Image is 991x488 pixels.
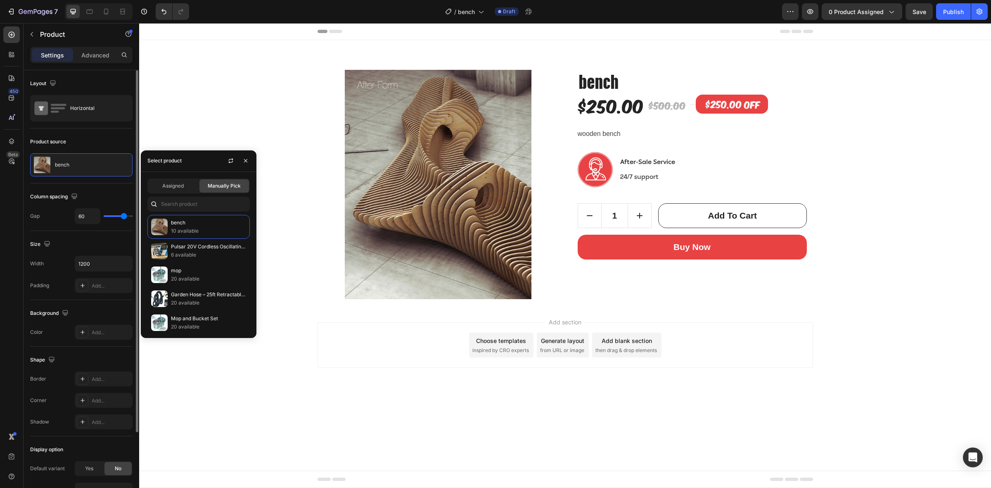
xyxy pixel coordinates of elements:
p: bench [55,162,69,168]
p: Advanced [81,51,109,60]
button: 7 [3,3,62,20]
img: collections [151,314,168,331]
button: Save [906,3,933,20]
img: collections [151,243,168,259]
span: Yes [85,465,93,472]
p: Product [40,29,110,39]
div: Buy Now [534,217,571,231]
span: then drag & drop elements [456,324,518,331]
div: Column spacing [30,191,79,202]
div: Undo/Redo [156,3,189,20]
input: Search in Settings & Advanced [147,197,250,212]
input: quantity [462,181,489,205]
div: Beta [6,151,20,158]
span: Draft [503,8,515,15]
p: 20 available [171,299,246,307]
p: 6 available [171,251,246,259]
div: Color [30,329,43,336]
span: Manually Pick [208,182,241,190]
p: 10 available [171,227,246,235]
img: collections [151,290,168,307]
div: Horizontal [70,99,121,118]
div: Publish [943,7,964,16]
div: Add... [92,329,130,336]
span: Assigned [162,182,184,190]
button: Publish [936,3,971,20]
button: 0 product assigned [822,3,902,20]
div: $250.00 [566,73,604,88]
p: Garden Hose – 25ft Retractable Leakproof Hose with 8-Function Spray Nozzle, Lightweight & Durable... [171,290,246,299]
div: $500.00 [509,74,548,89]
div: Product source [30,138,66,145]
p: 24/7 support [481,149,536,159]
img: gempages_547507537893655623-3ec0ae09-69f2-4d77-bfd0-395f827ad5fb.jpg [439,129,474,164]
div: Default variant [30,465,65,472]
p: Settings [41,51,64,60]
p: Mop and Bucket Set [171,314,246,323]
p: mop [171,267,246,275]
div: $250.00 [439,71,505,93]
div: 450 [8,88,20,95]
div: Width [30,260,44,267]
p: 20 available [171,323,246,331]
div: Gap [30,212,40,220]
img: collections [151,219,168,235]
img: collections [151,267,168,283]
div: Add... [92,397,130,405]
p: bench [171,219,246,227]
p: After-Sale Service [481,134,536,144]
iframe: Design area [139,23,991,488]
span: bench [458,7,475,16]
h2: bench [439,47,668,67]
button: decrement [439,181,462,205]
div: Shadow [30,418,49,426]
div: Add to cart [569,186,618,199]
button: Add to cart [519,180,667,205]
div: Add blank section [462,313,513,322]
span: Save [913,8,926,15]
div: Open Intercom Messenger [963,448,983,467]
p: Pulsar 20V Cordless Oscillating Multi-Tool & Drill Kit with Canvas Bag [171,243,246,251]
div: Size [30,239,52,250]
div: Add... [92,419,130,426]
input: Auto [75,256,132,271]
div: Background [30,308,70,319]
img: product feature img [34,157,50,173]
div: Corner [30,397,47,404]
input: Auto [75,209,100,224]
div: Padding [30,282,49,289]
span: No [115,465,121,472]
span: inspired by CRO experts [333,324,390,331]
div: Generate layout [402,313,445,322]
span: / [454,7,456,16]
div: Shape [30,355,57,366]
div: Select product [147,157,182,164]
div: Add... [92,282,130,290]
div: Display option [30,446,63,453]
div: Choose templates [337,313,387,322]
span: Add section [406,295,446,303]
div: Border [30,375,46,383]
p: 7 [54,7,58,17]
p: 20 available [171,275,246,283]
span: from URL or image [401,324,445,331]
div: Layout [30,78,58,89]
button: increment [489,181,512,205]
div: Add... [92,376,130,383]
div: off [604,73,622,89]
p: wooden bench [439,107,481,114]
span: 0 product assigned [829,7,884,16]
button: Buy Now [439,212,668,236]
